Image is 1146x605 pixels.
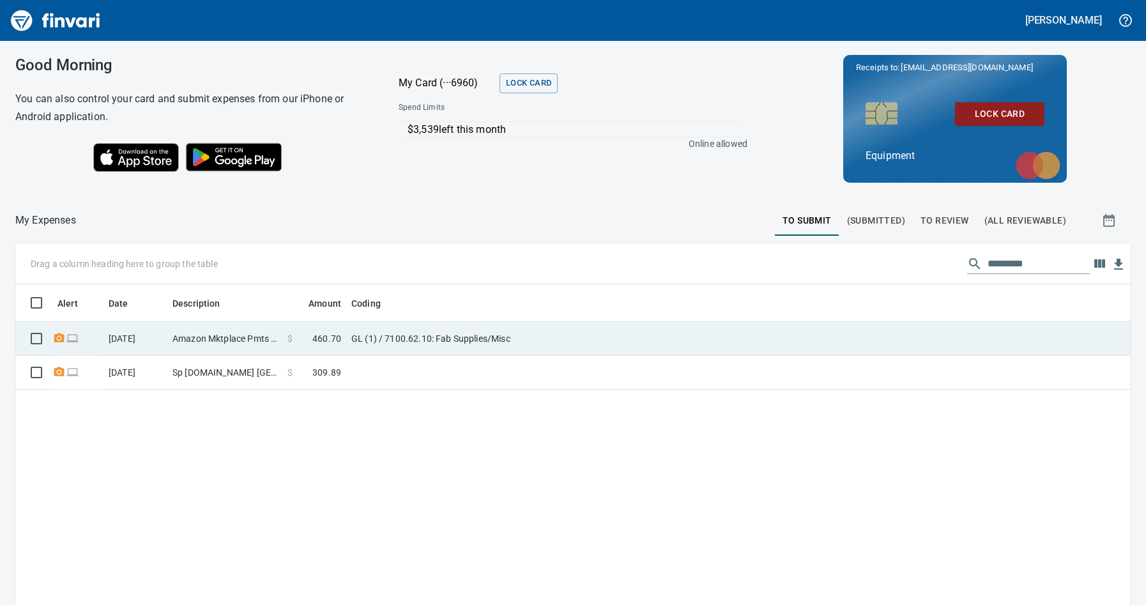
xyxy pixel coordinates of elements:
[172,296,237,311] span: Description
[500,73,558,93] button: Lock Card
[984,213,1066,229] span: (All Reviewable)
[399,102,595,114] span: Spend Limits
[167,322,282,356] td: Amazon Mktplace Pmts [DOMAIN_NAME][URL] WA
[1009,145,1067,186] img: mastercard.svg
[955,102,1044,126] button: Lock Card
[506,76,551,91] span: Lock Card
[312,332,341,345] span: 460.70
[351,296,397,311] span: Coding
[921,213,969,229] span: To Review
[93,143,179,172] img: Download on the App Store
[866,148,1044,164] p: Equipment
[388,137,747,150] p: Online allowed
[172,296,220,311] span: Description
[847,213,905,229] span: (Submitted)
[1025,13,1102,27] h5: [PERSON_NAME]
[15,213,76,228] p: My Expenses
[856,61,1054,74] p: Receipts to:
[109,296,145,311] span: Date
[292,296,341,311] span: Amount
[965,106,1034,122] span: Lock Card
[783,213,832,229] span: To Submit
[899,61,1034,73] span: [EMAIL_ADDRESS][DOMAIN_NAME]
[1109,255,1128,274] button: Download table
[52,368,66,376] span: Receipt Required
[1090,205,1131,236] button: Show transactions within a particular date range
[15,56,367,74] h3: Good Morning
[52,334,66,342] span: Receipt Required
[1090,254,1109,273] button: Choose columns to display
[346,322,666,356] td: GL (1) / 7100.62.10: Fab Supplies/Misc
[351,296,381,311] span: Coding
[57,296,78,311] span: Alert
[103,356,167,390] td: [DATE]
[66,368,79,376] span: Online transaction
[399,75,494,91] p: My Card (···6960)
[312,366,341,379] span: 309.89
[287,366,293,379] span: $
[31,257,218,270] p: Drag a column heading here to group the table
[8,5,103,36] img: Finvari
[408,122,742,137] p: $3,539 left this month
[1022,10,1105,30] button: [PERSON_NAME]
[103,322,167,356] td: [DATE]
[66,334,79,342] span: Online transaction
[109,296,128,311] span: Date
[179,136,289,178] img: Get it on Google Play
[15,90,367,126] h6: You can also control your card and submit expenses from our iPhone or Android application.
[57,296,95,311] span: Alert
[167,356,282,390] td: Sp [DOMAIN_NAME] [GEOGRAPHIC_DATA] [GEOGRAPHIC_DATA]
[15,213,76,228] nav: breadcrumb
[287,332,293,345] span: $
[309,296,341,311] span: Amount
